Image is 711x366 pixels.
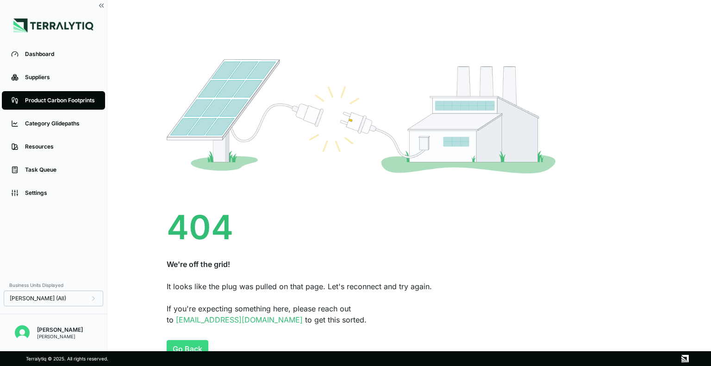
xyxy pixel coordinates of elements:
div: It looks like the plug was pulled on that page. Let's reconnect and try again. [167,281,652,292]
div: Dashboard [25,50,96,58]
button: Go Back [167,340,208,358]
a: [EMAIL_ADDRESS][DOMAIN_NAME] [176,315,303,324]
img: Logo [13,19,94,32]
div: Settings [25,189,96,197]
span: [PERSON_NAME] (All) [10,295,66,302]
div: 404 [167,211,652,244]
div: Product Carbon Footprints [25,97,96,104]
div: If you're expecting something here, please reach out to to get this sorted. [167,303,652,325]
button: Open user button [11,322,33,344]
div: [PERSON_NAME] [37,326,83,334]
div: Suppliers [25,74,96,81]
div: Resources [25,143,96,150]
div: We're off the grid! [167,259,652,270]
div: Category Glidepaths [25,120,96,127]
div: [PERSON_NAME] [37,334,83,339]
img: 404 Not Found [167,59,555,174]
div: Business Units Displayed [4,279,103,291]
img: Anirudh Verma [15,325,30,340]
div: Task Queue [25,166,96,174]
